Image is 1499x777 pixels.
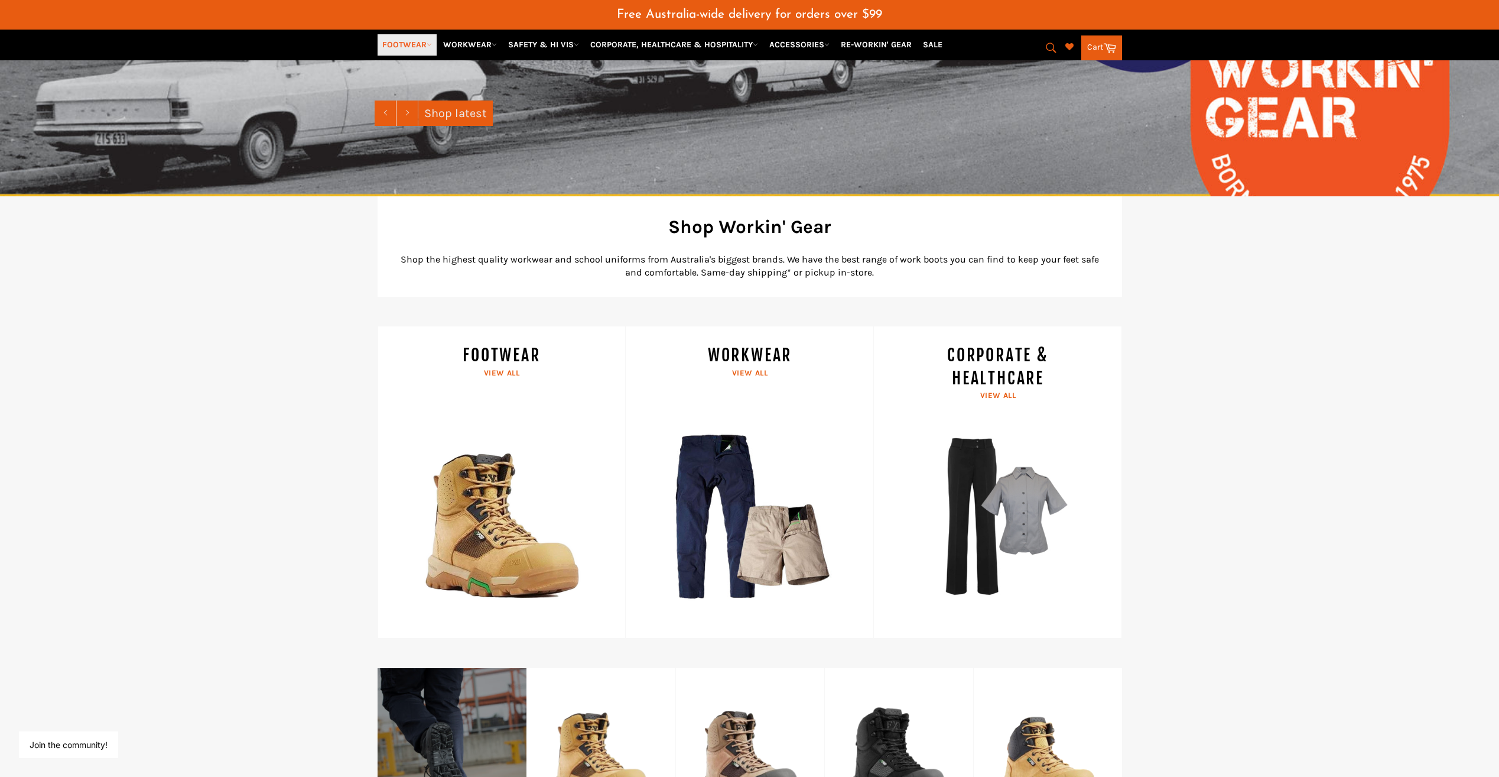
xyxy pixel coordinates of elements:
[625,326,873,639] a: WORKWEAR View all WORKWEAR
[765,34,834,55] a: ACCESSORIES
[395,253,1104,279] p: Shop the highest quality workwear and school uniforms from Australia's biggest brands. We have th...
[30,740,108,750] button: Join the community!
[378,34,437,55] a: FOOTWEAR
[836,34,916,55] a: RE-WORKIN' GEAR
[395,214,1104,239] h2: Shop Workin' Gear
[503,34,584,55] a: SAFETY & HI VIS
[586,34,763,55] a: CORPORATE, HEALTHCARE & HOSPITALITY
[1081,35,1122,60] a: Cart
[873,326,1121,639] a: CORPORATE & HEALTHCARE View all wear corporate
[918,34,947,55] a: SALE
[617,8,882,21] span: Free Australia-wide delivery for orders over $99
[438,34,502,55] a: WORKWEAR
[418,101,493,126] a: Shop latest
[378,326,626,639] a: FOOTWEAR View all Workin Gear Boots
